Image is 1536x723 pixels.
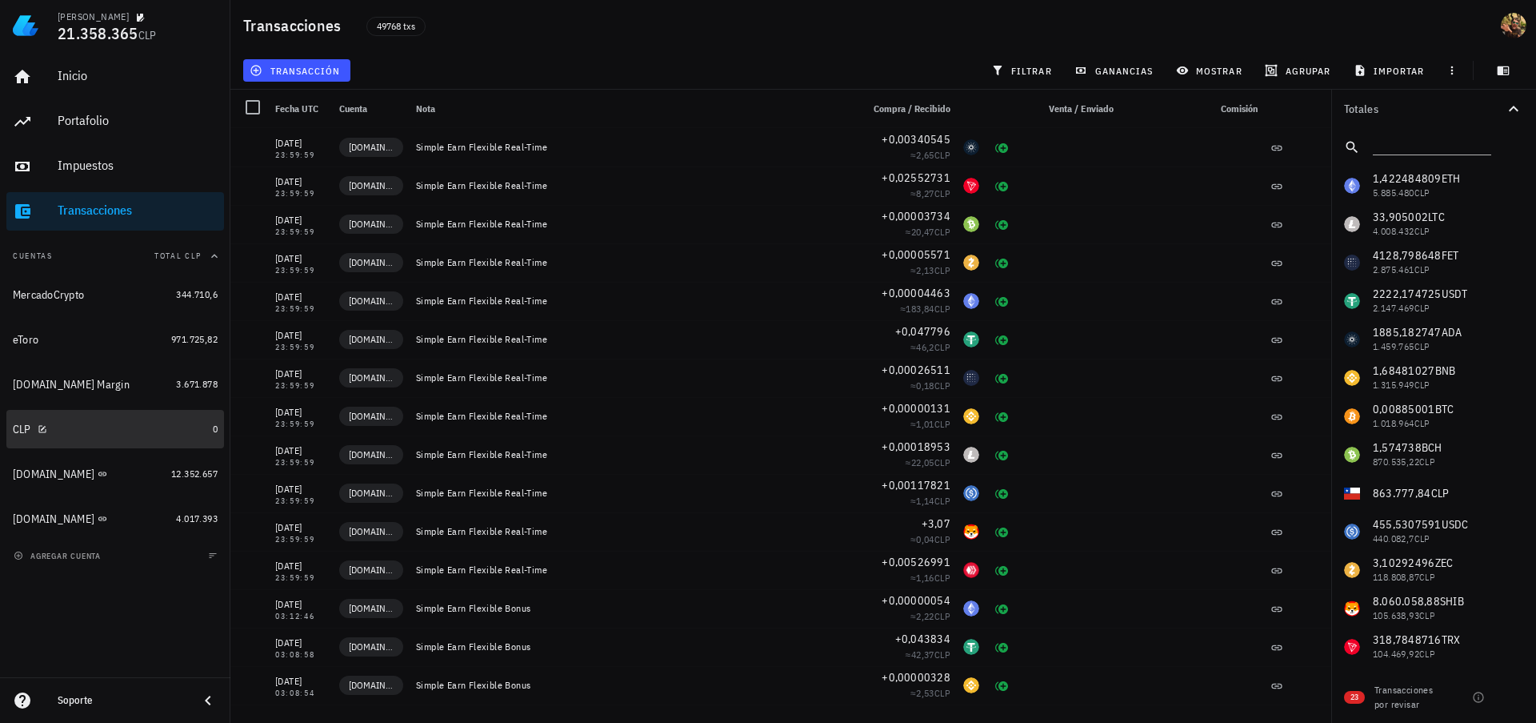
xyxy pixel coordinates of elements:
[1344,103,1504,114] div: Totales
[253,64,340,77] span: transacción
[58,22,138,44] span: 21.358.365
[963,139,979,155] div: ADA-icon
[333,90,410,128] div: Cuenta
[275,366,326,382] div: [DATE]
[176,378,218,390] span: 3.671.878
[911,456,934,468] span: 22,05
[910,572,950,584] span: ≈
[275,420,326,428] div: 23:59:59
[963,331,979,347] div: USDT-icon
[275,228,326,236] div: 23:59:59
[934,341,950,353] span: CLP
[963,255,979,271] div: ZEC-icon
[1331,90,1536,128] button: Totales
[58,10,129,23] div: [PERSON_NAME]
[58,694,186,707] div: Soporte
[275,536,326,544] div: 23:59:59
[1350,691,1358,704] span: 23
[911,226,934,238] span: 20,47
[13,378,130,392] div: [DOMAIN_NAME] Margin
[410,90,854,128] div: Nota
[349,370,394,386] span: [DOMAIN_NAME]
[349,524,394,540] span: [DOMAIN_NAME]
[934,610,950,622] span: CLP
[349,139,394,155] span: [DOMAIN_NAME]
[906,649,950,661] span: ≈
[6,500,224,538] a: [DOMAIN_NAME] 4.017.393
[1346,59,1434,82] button: importar
[963,485,979,501] div: USDC-icon
[882,209,950,223] span: +0,00003734
[6,320,224,359] a: eToro 971.725,82
[416,679,848,692] div: Simple Earn Flexible Bonus
[275,443,326,459] div: [DATE]
[58,203,218,218] div: Transacciones
[6,192,224,231] a: Transacciones
[58,68,218,83] div: Inicio
[275,289,326,305] div: [DATE]
[6,275,224,314] a: MercadoCrypto 344.710,6
[416,448,848,461] div: Simple Earn Flexible Real-Time
[349,408,394,424] span: [DOMAIN_NAME]
[1018,90,1120,128] div: Venta / Enviado
[6,410,224,448] a: CLP 0
[416,487,848,500] div: Simple Earn Flexible Real-Time
[882,132,950,147] span: +0,00340545
[275,382,326,390] div: 23:59:59
[275,520,326,536] div: [DATE]
[916,341,934,353] span: 46,2
[17,551,101,561] span: agregar cuenta
[916,495,934,507] span: 1,14
[349,562,394,578] span: [DOMAIN_NAME]
[275,212,326,228] div: [DATE]
[882,709,950,723] span: +0,00436273
[916,572,934,584] span: 1,16
[176,288,218,300] span: 344.710,6
[934,687,950,699] span: CLP
[934,149,950,161] span: CLP
[243,13,347,38] h1: Transacciones
[882,247,950,262] span: +0,00005571
[1258,59,1340,82] button: agrupar
[963,216,979,232] div: BCH-icon
[275,558,326,574] div: [DATE]
[916,380,934,392] span: 0,18
[910,610,950,622] span: ≈
[275,497,326,505] div: 23:59:59
[934,649,950,661] span: CLP
[994,64,1052,77] span: filtrar
[934,572,950,584] span: CLP
[882,363,950,377] span: +0,00026511
[874,102,950,114] span: Compra / Recibido
[963,524,979,540] div: SHIB-icon
[882,670,950,685] span: +0,00000328
[416,256,848,269] div: Simple Earn Flexible Real-Time
[13,512,94,526] div: [DOMAIN_NAME]
[1501,13,1526,38] div: avatar
[963,639,979,655] div: USDT-icon
[275,102,318,114] span: Fecha UTC
[985,59,1062,82] button: filtrar
[275,574,326,582] div: 23:59:59
[377,18,415,35] span: 49768 txs
[963,562,979,578] div: HIVE-icon
[275,174,326,190] div: [DATE]
[416,372,848,384] div: Simple Earn Flexible Real-Time
[1268,64,1330,77] span: agrupar
[13,13,38,38] img: LedgiFi
[275,343,326,351] div: 23:59:59
[882,286,950,300] span: +0,00004463
[416,295,848,307] div: Simple Earn Flexible Real-Time
[6,58,224,96] a: Inicio
[6,102,224,141] a: Portafolio
[275,459,326,467] div: 23:59:59
[916,610,934,622] span: 2,22
[154,251,202,261] span: Total CLP
[6,147,224,186] a: Impuestos
[275,305,326,313] div: 23:59:59
[349,255,394,271] span: [DOMAIN_NAME]
[1179,64,1242,77] span: mostrar
[911,649,934,661] span: 42,37
[1149,90,1264,128] div: Comisión
[349,447,394,463] span: [DOMAIN_NAME]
